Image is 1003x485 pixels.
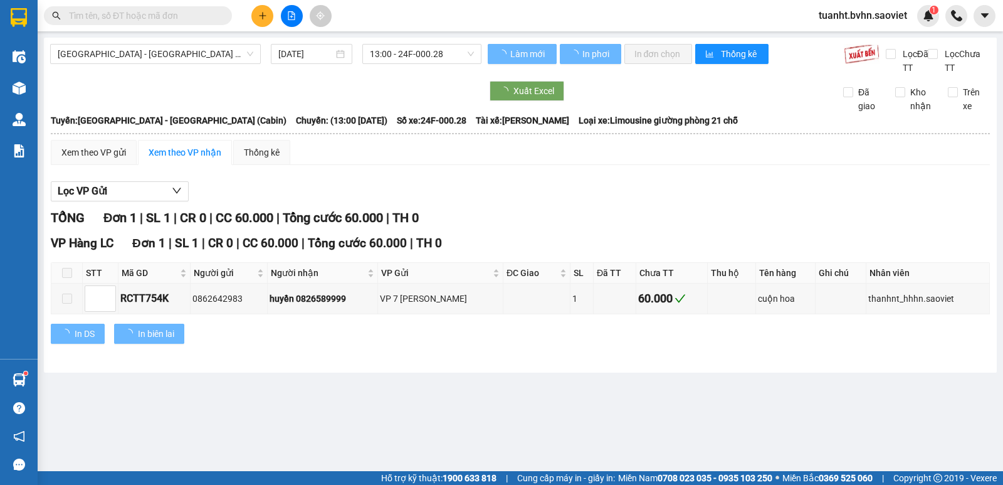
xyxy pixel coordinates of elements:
span: VP Hàng LC [51,236,113,250]
input: Tìm tên, số ĐT hoặc mã đơn [69,9,217,23]
th: Nhân viên [866,263,990,284]
span: question-circle [13,402,25,414]
span: | [276,210,280,225]
span: TH 0 [416,236,442,250]
span: caret-down [979,10,990,21]
span: | [174,210,177,225]
div: VP 7 [PERSON_NAME] [380,292,501,306]
span: Mã GD [122,266,177,280]
td: RCTT754K [118,284,191,314]
span: Hỗ trợ kỹ thuật: [381,471,496,485]
span: TỔNG [51,210,85,225]
span: Làm mới [510,47,547,61]
button: In đơn chọn [624,44,693,64]
img: warehouse-icon [13,82,26,95]
span: Loại xe: Limousine giường phòng 21 chỗ [579,114,738,127]
span: loading [124,329,138,338]
img: logo-vxr [11,8,27,27]
td: VP 7 Phạm Văn Đồng [378,284,503,314]
span: loading [570,50,580,58]
span: copyright [933,474,942,482]
span: Lọc Đã TT [898,47,930,75]
span: SL 1 [175,236,199,250]
div: Xem theo VP nhận [149,146,221,159]
th: Chưa TT [636,263,708,284]
span: loading [500,87,513,95]
span: | [506,471,508,485]
button: Lọc VP Gửi [51,181,189,201]
img: icon-new-feature [923,10,934,21]
span: Hà Nội - Lào Cai (Cabin) [58,45,253,63]
span: | [882,471,884,485]
span: | [140,210,143,225]
span: | [169,236,172,250]
b: Tuyến: [GEOGRAPHIC_DATA] - [GEOGRAPHIC_DATA] (Cabin) [51,115,286,125]
span: Số xe: 24F-000.28 [397,114,466,127]
span: In phơi [582,47,611,61]
button: In biên lai [114,324,184,344]
button: file-add [281,5,303,27]
img: phone-icon [951,10,962,21]
sup: 1 [24,371,28,375]
button: In DS [51,324,105,344]
img: warehouse-icon [13,50,26,63]
span: CR 0 [208,236,233,250]
span: Thống kê [721,47,759,61]
span: Đơn 1 [103,210,137,225]
div: 0862642983 [192,292,265,306]
div: thanhnt_hhhn.saoviet [868,292,987,306]
span: Lọc VP Gửi [58,183,107,199]
span: | [410,236,413,250]
span: Tài xế: [PERSON_NAME] [476,114,569,127]
th: STT [83,263,118,284]
span: VP Gửi [381,266,490,280]
span: aim [316,11,325,20]
span: bar-chart [705,50,716,60]
th: Tên hàng [756,263,816,284]
span: 1 [932,6,936,14]
span: Đã giao [853,85,886,113]
span: TH 0 [392,210,419,225]
button: bar-chartThống kê [695,44,769,64]
img: 9k= [844,44,880,64]
span: | [302,236,305,250]
span: In biên lai [138,327,174,341]
button: In phơi [560,44,621,64]
span: | [209,210,213,225]
span: Cung cấp máy in - giấy in: [517,471,615,485]
span: search [52,11,61,20]
span: loading [498,50,508,58]
span: In DS [75,327,95,341]
button: Làm mới [488,44,557,64]
div: Thống kê [244,146,280,159]
span: plus [258,11,267,20]
div: RCTT754K [120,290,188,306]
span: Người nhận [271,266,365,280]
img: solution-icon [13,144,26,157]
span: Chuyến: (13:00 [DATE]) [296,114,387,127]
span: Kho nhận [905,85,938,113]
span: Lọc Chưa TT [940,47,990,75]
button: caret-down [974,5,995,27]
th: SL [570,263,594,284]
span: Trên xe [958,85,990,113]
span: message [13,459,25,471]
div: huyền 0826589999 [270,292,375,306]
img: warehouse-icon [13,113,26,126]
strong: 0708 023 035 - 0935 103 250 [658,473,772,483]
strong: 0369 525 060 [819,473,873,483]
span: Miền Bắc [782,471,873,485]
span: | [236,236,239,250]
button: aim [310,5,332,27]
span: Người gửi [194,266,255,280]
th: Ghi chú [816,263,866,284]
span: | [386,210,389,225]
button: Xuất Excel [490,81,564,101]
span: CC 60.000 [243,236,298,250]
div: 1 [572,292,591,306]
span: down [172,186,182,196]
span: notification [13,430,25,442]
div: 60.000 [638,290,705,307]
div: cuộn hoa [758,292,814,306]
span: Miền Nam [618,471,772,485]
